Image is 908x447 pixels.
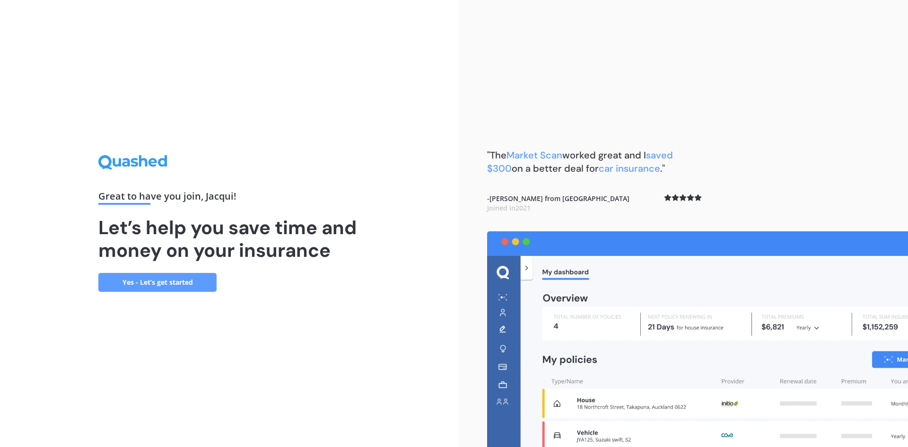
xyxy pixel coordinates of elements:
div: Great to have you join , Jacqui ! [98,192,360,205]
img: dashboard.webp [487,231,908,447]
b: - [PERSON_NAME] from [GEOGRAPHIC_DATA] [487,194,629,212]
span: Joined in 2021 [487,203,531,212]
span: Market Scan [506,149,562,161]
a: Yes - Let’s get started [98,273,217,292]
b: "The worked great and I on a better deal for ." [487,149,673,175]
span: saved $300 [487,149,673,175]
span: car insurance [599,162,660,175]
h1: Let’s help you save time and money on your insurance [98,216,360,262]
